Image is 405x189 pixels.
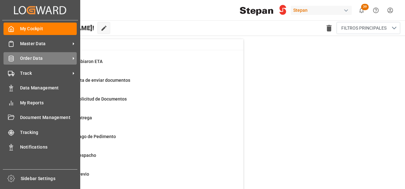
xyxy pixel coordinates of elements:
a: 85Pendiente de entregaFinal Delivery [32,115,235,128]
button: Help Center [369,3,383,17]
span: 39 [361,4,369,10]
span: Track [20,70,70,77]
span: Ordenes para Solicitud de Documentos [48,96,127,101]
img: Stepan_Company_logo.svg.png_1713531530.png [240,5,286,16]
span: Order Data [20,55,70,62]
button: show 39 new notifications [354,3,369,17]
span: Sidebar Settings [21,175,78,182]
a: My Cockpit [4,23,77,35]
span: Data Management [20,85,77,91]
a: Notifications [4,141,77,153]
span: Document Management [20,114,77,121]
a: Tracking [4,126,77,138]
span: Notifications [20,144,77,150]
span: FILTROS PRINCIPALES [341,25,387,31]
a: 1Pendiente de Pago de PedimentoFinal Delivery [32,133,235,147]
a: 14Ordenes que falta de enviar documentosContainer Schema [32,77,235,90]
span: Master Data [20,40,70,47]
span: Tracking [20,129,77,136]
a: Data Management [4,82,77,94]
a: 2Pendiente de DespachoFinal Delivery [32,152,235,165]
span: Ordenes que falta de enviar documentos [48,78,130,83]
button: Stepan [291,4,354,16]
a: 10Ordenes para Solicitud de DocumentosPurchase Orders [32,96,235,109]
span: My Reports [20,100,77,106]
a: 8Embarques cambiaron ETAContainer Schema [32,58,235,72]
a: 735Pendiente de PrevioFinal Delivery [32,171,235,184]
button: open menu [337,22,400,34]
div: Stepan [291,6,352,15]
span: My Cockpit [20,25,77,32]
a: Document Management [4,111,77,124]
span: Pendiente de Pago de Pedimento [48,134,116,139]
a: My Reports [4,96,77,109]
